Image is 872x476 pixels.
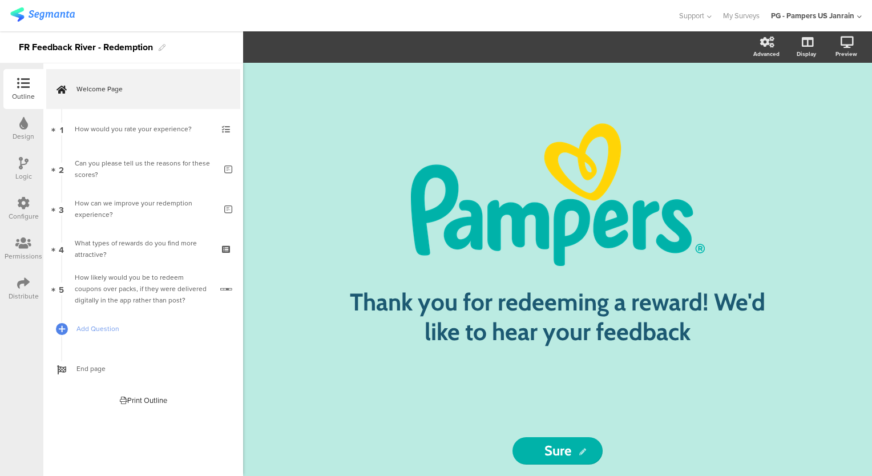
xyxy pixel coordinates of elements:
a: 1 How would you rate your experience? [46,109,240,149]
div: Distribute [9,291,39,301]
div: Outline [12,91,35,102]
div: Design [13,131,34,142]
input: Start [512,437,603,465]
div: Print Outline [120,395,167,406]
span: Welcome Page [76,83,223,95]
div: FR Feedback River - Redemption [19,38,153,57]
div: How likely would you be to redeem coupons over packs, if they were delivered digitally in the app... [75,272,212,306]
div: Configure [9,211,39,221]
a: 5 How likely would you be to redeem coupons over packs, if they were delivered digitally in the a... [46,269,240,309]
div: What types of rewards do you find more attractive? [75,237,211,260]
span: 3 [59,203,64,215]
span: 1 [60,123,63,135]
div: How would you rate your experience? [75,123,211,135]
div: How can we improve your redemption experience? [75,197,216,220]
a: 2 Can you please tell us the reasons for these scores? [46,149,240,189]
a: 3 How can we improve your redemption experience? [46,189,240,229]
div: Preview [835,50,857,58]
p: Thank you for redeeming a reward! We'd like to hear your feedback [346,287,769,346]
a: 4 What types of rewards do you find more attractive? [46,229,240,269]
div: Advanced [753,50,780,58]
div: Display [797,50,816,58]
span: Support [679,10,704,21]
img: segmanta logo [10,7,75,22]
span: End page [76,363,223,374]
span: Add Question [76,323,223,334]
span: 2 [59,163,64,175]
span: 4 [59,243,64,255]
div: PG - Pampers US Janrain [771,10,854,21]
div: Can you please tell us the reasons for these scores? [75,158,216,180]
a: Welcome Page [46,69,240,109]
div: Permissions [5,251,42,261]
div: Logic [15,171,32,181]
a: End page [46,349,240,389]
span: 5 [59,283,64,295]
